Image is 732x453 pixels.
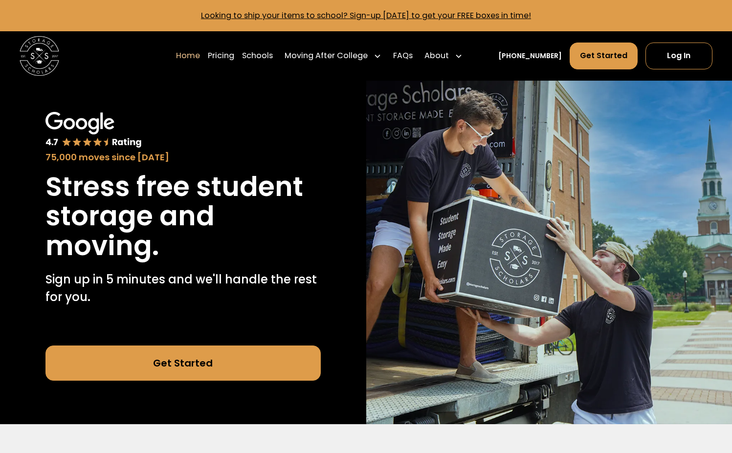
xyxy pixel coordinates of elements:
[45,345,321,381] a: Get Started
[45,271,321,306] p: Sign up in 5 minutes and we'll handle the rest for you.
[45,151,321,164] div: 75,000 moves since [DATE]
[20,36,59,75] img: Storage Scholars main logo
[176,42,200,69] a: Home
[201,10,531,21] a: Looking to ship your items to school? Sign-up [DATE] to get your FREE boxes in time!
[45,112,142,149] img: Google 4.7 star rating
[570,43,638,69] a: Get Started
[208,42,234,69] a: Pricing
[424,50,449,62] div: About
[45,172,321,261] h1: Stress free student storage and moving.
[285,50,368,62] div: Moving After College
[645,43,712,69] a: Log In
[242,42,273,69] a: Schools
[498,51,562,61] a: [PHONE_NUMBER]
[393,42,413,69] a: FAQs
